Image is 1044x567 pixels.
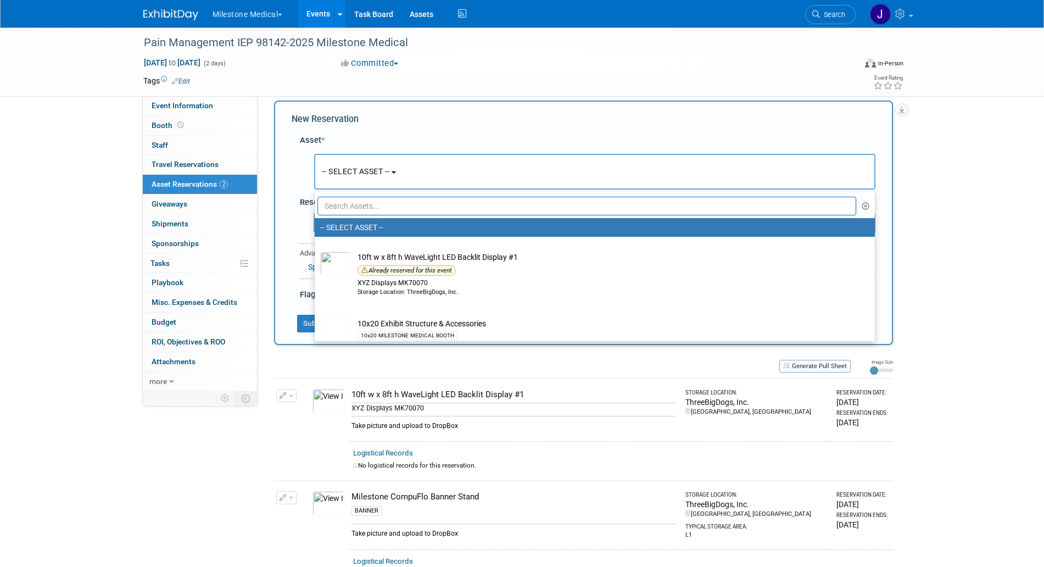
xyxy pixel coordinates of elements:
td: Toggle Event Tabs [235,391,257,405]
div: Reservation Notes [300,197,875,208]
a: Budget [143,313,257,332]
div: ThreeBigDogs, Inc. [685,397,827,408]
div: Already reserved for this event [358,265,456,276]
input: Search Assets... [317,197,857,215]
span: Flag: [300,290,317,299]
div: [DATE] [836,519,889,530]
div: Take picture and upload to DropBox [351,416,676,431]
div: Reservation Date: [836,389,889,397]
button: -- SELECT ASSET -- [314,154,875,190]
div: [DATE] [836,417,889,428]
span: New Reservation [292,114,359,124]
a: Logistical Records [353,557,413,565]
div: Reservation Date: [836,491,889,499]
div: L1 [685,531,827,540]
a: Attachments [143,352,257,371]
span: Booth not reserved yet [175,121,186,129]
div: [GEOGRAPHIC_DATA], [GEOGRAPHIC_DATA] [685,510,827,519]
td: Personalize Event Tab Strip [216,391,235,405]
div: [DATE] [836,397,889,408]
div: Storage Location: [685,491,827,499]
span: to [167,58,177,67]
a: Sponsorships [143,234,257,253]
span: Playbook [152,278,183,287]
td: Tags [143,75,190,86]
div: Image Size [870,359,893,365]
span: Giveaways [152,199,187,208]
img: ExhibitDay [143,9,198,20]
a: Playbook [143,273,257,292]
span: Attachments [152,357,196,366]
span: Travel Reservations [152,160,219,169]
div: Take picture and upload to DropBox [351,524,676,538]
td: 10x20 Exhibit Structure & Accessories [352,318,853,351]
span: [DATE] [DATE] [143,58,201,68]
div: BANNER [351,506,382,516]
div: [DATE] [836,499,889,510]
a: Asset Reservations2 [143,175,257,194]
span: ROI, Objectives & ROO [152,337,225,346]
div: Milestone CompuFlo Banner Stand [351,491,676,503]
button: Submit [297,315,333,332]
label: -- SELECT ASSET -- [320,220,864,235]
div: 10x20 MILESTONE MEDICAL BOOTH [358,331,457,340]
span: 2 [220,180,228,188]
a: Misc. Expenses & Credits [143,293,257,312]
div: Asset [300,135,875,146]
div: Event Rating [873,75,903,81]
span: more [149,377,167,386]
span: Sponsorships [152,239,199,248]
span: Budget [152,318,176,326]
div: Event Format [791,57,904,74]
a: Tasks [143,254,257,273]
a: Travel Reservations [143,155,257,174]
span: Shipments [152,219,188,228]
span: Staff [152,141,168,149]
div: In-Person [878,59,903,68]
span: Search [820,10,845,19]
div: ThreeBigDogs, Inc. [685,499,827,510]
div: XYZ Displays MK70070 [358,279,853,288]
span: Booth [152,121,186,130]
div: 10ft w x 8ft h WaveLight LED Backlit Display #1 [351,389,676,401]
a: Staff [143,136,257,155]
button: Committed [337,58,403,69]
img: View Images [312,389,344,413]
div: [GEOGRAPHIC_DATA], [GEOGRAPHIC_DATA] [685,408,827,416]
button: Generate Pull Sheet [779,360,851,373]
a: Specify Shipping Logistics Category [308,263,429,271]
a: Giveaways [143,194,257,214]
a: Search [805,5,856,24]
div: Storage Location: [685,389,827,397]
a: Shipments [143,214,257,234]
img: Justin Newborn [870,4,891,25]
span: Event Information [152,101,213,110]
a: Logistical Records [353,449,413,457]
span: Asset Reservations [152,180,228,188]
td: 10ft w x 8ft h WaveLight LED Backlit Display #1 [352,252,853,297]
a: Booth [143,116,257,135]
div: Storage Location: ThreeBigDogs, Inc. [358,288,853,297]
a: more [143,372,257,391]
div: Reservation Ends: [836,512,889,519]
span: Tasks [150,259,170,268]
a: ROI, Objectives & ROO [143,332,257,352]
a: Event Information [143,96,257,115]
img: Format-Inperson.png [865,59,876,68]
div: Reservation Ends: [836,409,889,417]
span: Misc. Expenses & Credits [152,298,237,307]
div: Advanced Options [300,248,875,259]
div: XYZ Displays MK70070 [351,403,676,413]
div: No logistical records for this reservation. [353,461,889,470]
a: Edit [172,77,190,85]
span: -- SELECT ASSET -- [322,167,390,176]
div: Pain Management IEP 98142-2025 Milestone Medical [140,33,839,53]
div: Typical Storage Area: [685,519,827,531]
img: View Images [312,491,344,515]
span: (2 days) [203,60,226,67]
